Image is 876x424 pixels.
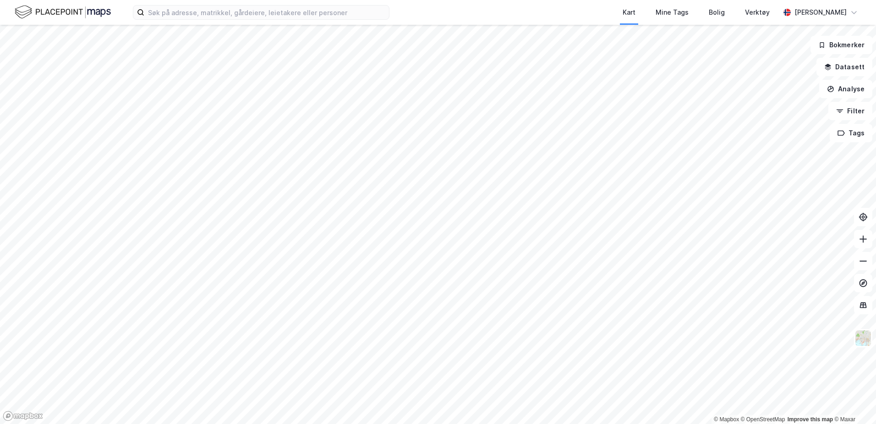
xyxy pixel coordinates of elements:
[144,6,389,19] input: Søk på adresse, matrikkel, gårdeiere, leietakere eller personer
[788,416,833,423] a: Improve this map
[854,329,872,347] img: Z
[709,7,725,18] div: Bolig
[794,7,847,18] div: [PERSON_NAME]
[828,102,872,120] button: Filter
[623,7,635,18] div: Kart
[816,58,872,76] button: Datasett
[656,7,689,18] div: Mine Tags
[714,416,739,423] a: Mapbox
[15,4,111,20] img: logo.f888ab2527a4732fd821a326f86c7f29.svg
[3,411,43,421] a: Mapbox homepage
[830,380,876,424] iframe: Chat Widget
[810,36,872,54] button: Bokmerker
[741,416,785,423] a: OpenStreetMap
[819,80,872,98] button: Analyse
[745,7,770,18] div: Verktøy
[830,124,872,142] button: Tags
